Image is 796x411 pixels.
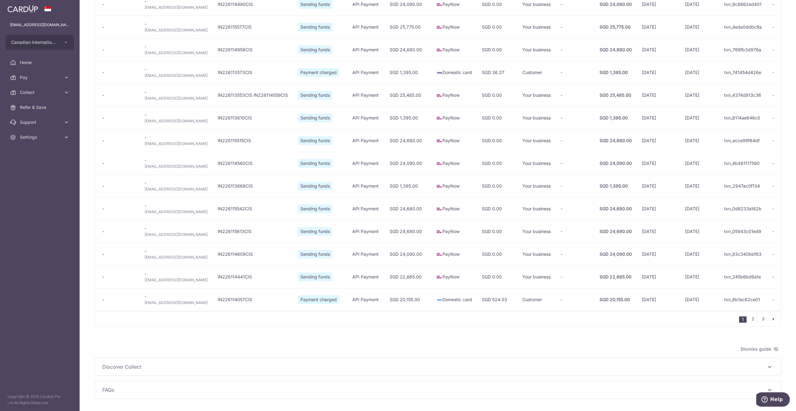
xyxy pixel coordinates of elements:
[347,175,385,197] td: API Payment
[140,265,213,288] td: -
[477,243,517,265] td: SGD 0.00
[298,114,332,122] span: Sending funds
[680,16,719,38] td: [DATE]
[719,38,767,61] td: txn_769fb3d976a
[385,220,431,243] td: SGD 24,680.00
[517,16,556,38] td: Your business
[477,61,517,84] td: SGD 36.27
[719,243,767,265] td: txn_93c340bbf83
[599,138,632,144] div: SGD 24,680.00
[556,243,595,265] td: -
[298,250,332,259] span: Sending funds
[20,104,61,110] span: Refer & Save
[517,243,556,265] td: Your business
[347,61,385,84] td: API Payment
[20,89,61,96] span: Collect
[719,197,767,220] td: txn_0d8233a162b
[599,297,632,303] div: SGD 20,155.00
[680,84,719,106] td: [DATE]
[637,61,680,84] td: [DATE]
[213,175,293,197] td: IN226113668CIS
[347,38,385,61] td: API Payment
[719,152,767,175] td: txn_4b481117590
[637,243,680,265] td: [DATE]
[145,277,208,283] span: [EMAIL_ADDRESS][DOMAIN_NAME]
[298,45,332,54] span: Sending funds
[298,227,332,236] span: Sending funds
[140,129,213,152] td: -
[145,300,208,306] span: [EMAIL_ADDRESS][DOMAIN_NAME]
[637,129,680,152] td: [DATE]
[517,61,556,84] td: Customer
[102,183,135,189] div: -
[145,118,208,124] span: [EMAIL_ADDRESS][DOMAIN_NAME]
[517,265,556,288] td: Your business
[347,288,385,311] td: API Payment
[145,163,208,170] span: [EMAIL_ADDRESS][DOMAIN_NAME]
[213,197,293,220] td: IN226115542CIS
[140,152,213,175] td: -
[385,175,431,197] td: SGD 1,395.00
[431,129,477,152] td: PayNow
[385,129,431,152] td: SGD 24,680.00
[213,61,293,84] td: IN226113573CIS
[680,220,719,243] td: [DATE]
[637,288,680,311] td: [DATE]
[298,68,339,77] span: Payment charged
[436,183,442,189] img: paynow-md-4fe65508ce96feda548756c5ee0e473c78d4820b8ea51387c6e4ad89e58a5e61.png
[6,35,74,50] button: Canadian International School Pte Ltd
[145,50,208,56] span: [EMAIL_ADDRESS][DOMAIN_NAME]
[431,197,477,220] td: PayNow
[140,243,213,265] td: -
[436,92,442,99] img: paynow-md-4fe65508ce96feda548756c5ee0e473c78d4820b8ea51387c6e4ad89e58a5e61.png
[637,106,680,129] td: [DATE]
[556,152,595,175] td: -
[385,243,431,265] td: SGD 24,090.00
[102,115,135,121] div: -
[739,311,781,326] nav: pager
[385,265,431,288] td: SGD 22,665.00
[719,106,767,129] td: txn_6114ae646c0
[477,175,517,197] td: SGD 0.00
[20,59,61,66] span: Home
[102,138,135,144] div: -
[145,4,208,11] span: [EMAIL_ADDRESS][DOMAIN_NAME]
[431,265,477,288] td: PayNow
[477,84,517,106] td: SGD 0.00
[477,197,517,220] td: SGD 0.00
[213,16,293,38] td: IN226115577CIS
[719,265,767,288] td: txn_345b6bd9a1e
[719,61,767,84] td: txn_741454d426e
[637,220,680,243] td: [DATE]
[680,129,719,152] td: [DATE]
[741,345,779,353] span: Dismiss guide
[385,106,431,129] td: SGD 1,395.00
[145,72,208,79] span: [EMAIL_ADDRESS][DOMAIN_NAME]
[145,254,208,260] span: [EMAIL_ADDRESS][DOMAIN_NAME]
[599,206,632,212] div: SGD 24,680.00
[436,138,442,144] img: paynow-md-4fe65508ce96feda548756c5ee0e473c78d4820b8ea51387c6e4ad89e58a5e61.png
[436,297,442,303] img: american-express-sm-c955881869ff4294d00fd038735fb651958d7f10184fcf1bed3b24c57befb5f2.png
[298,295,339,304] span: Payment charged
[213,38,293,61] td: IN226114958CIS
[680,197,719,220] td: [DATE]
[477,265,517,288] td: SGD 0.00
[680,265,719,288] td: [DATE]
[556,61,595,84] td: -
[102,92,135,98] div: -
[140,106,213,129] td: -
[298,23,332,31] span: Sending funds
[517,38,556,61] td: Your business
[556,106,595,129] td: -
[431,152,477,175] td: PayNow
[517,106,556,129] td: Your business
[102,228,135,235] div: -
[298,91,332,100] span: Sending funds
[298,182,332,190] span: Sending funds
[599,24,632,30] div: SGD 25,775.00
[637,38,680,61] td: [DATE]
[140,38,213,61] td: -
[477,106,517,129] td: SGD 0.00
[14,4,27,10] span: Help
[20,134,61,140] span: Settings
